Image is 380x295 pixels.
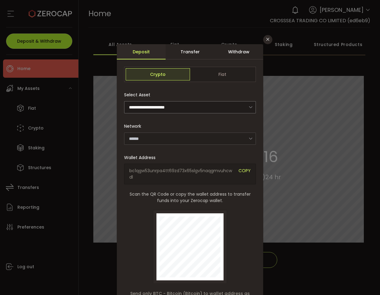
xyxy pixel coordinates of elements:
label: Wallet Address [124,155,159,161]
button: Close [263,35,272,44]
span: COPY [238,168,251,180]
div: 聊天小工具 [307,229,380,295]
span: Crypto [126,68,190,80]
iframe: Chat Widget [307,229,380,295]
label: Network [124,123,145,129]
span: Scan the QR Code or copy the wallet address to transfer funds into your Zerocap wallet. [124,191,256,204]
span: Fiat [190,68,254,80]
label: Select Asset [124,92,154,98]
div: Deposit [117,44,166,59]
div: Transfer [166,44,214,59]
div: Withdraw [214,44,263,59]
span: bc1qgw53unrpa4tt69zd73x65slgv5naqgmvuhcwdl [129,168,234,180]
